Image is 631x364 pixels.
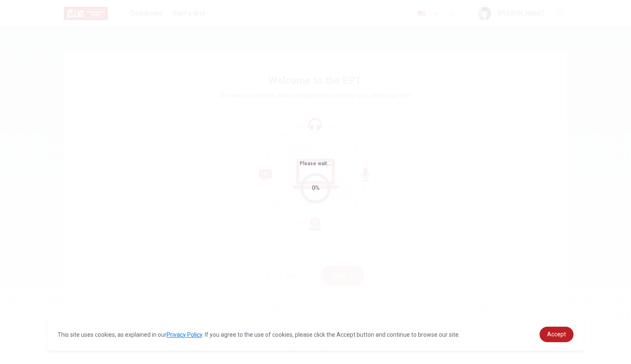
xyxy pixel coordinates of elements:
[47,318,584,351] div: cookieconsent
[547,331,566,338] span: Accept
[312,183,320,193] div: 0%
[300,161,332,166] span: Please wait...
[167,331,202,338] a: Privacy Policy
[57,331,460,338] span: This site uses cookies, as explained in our . If you agree to the use of cookies, please click th...
[540,327,574,342] a: dismiss cookie message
